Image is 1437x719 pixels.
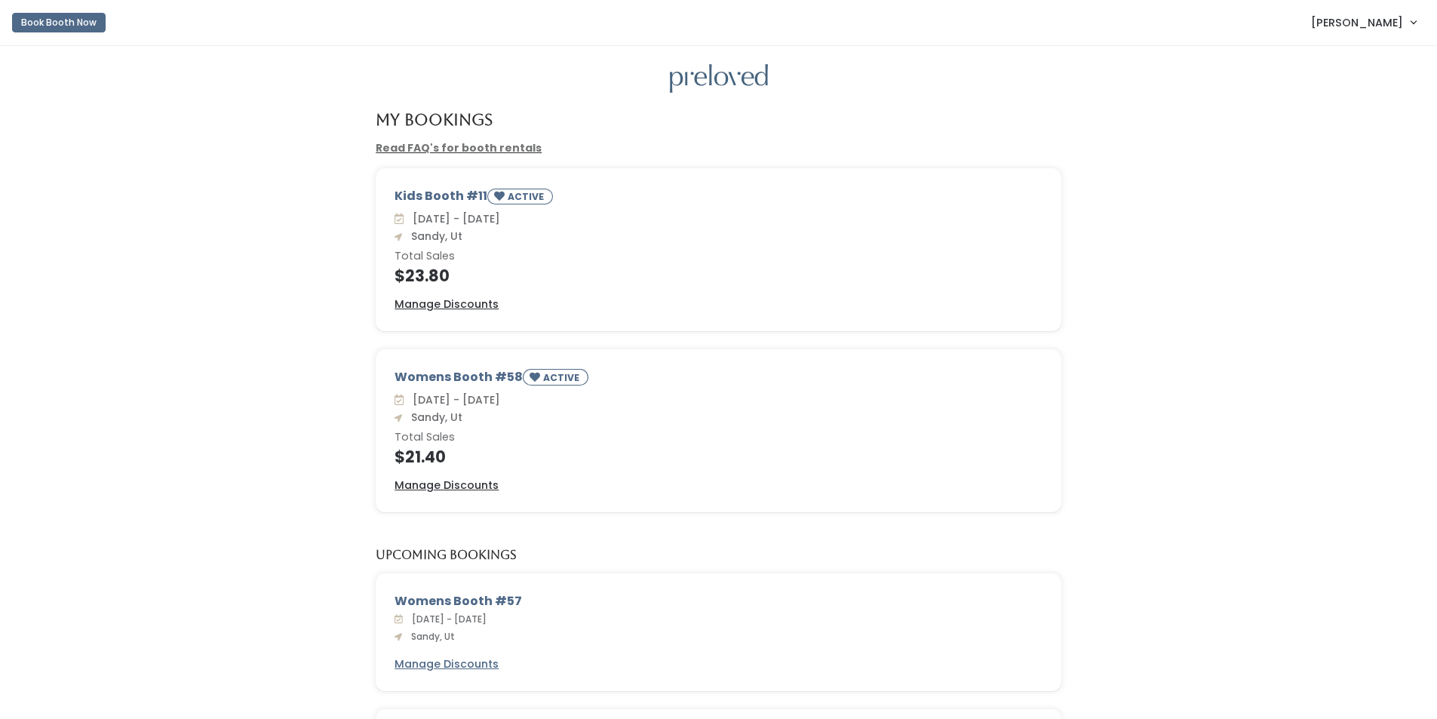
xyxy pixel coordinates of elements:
[376,548,517,562] h5: Upcoming Bookings
[543,371,582,384] small: ACTIVE
[395,656,499,671] u: Manage Discounts
[407,211,500,226] span: [DATE] - [DATE]
[395,267,1042,284] h4: $23.80
[395,250,1042,263] h6: Total Sales
[406,613,487,625] span: [DATE] - [DATE]
[407,392,500,407] span: [DATE] - [DATE]
[395,478,499,493] a: Manage Discounts
[1296,6,1431,38] a: [PERSON_NAME]
[395,656,499,672] a: Manage Discounts
[395,592,1042,610] div: Womens Booth #57
[1311,14,1403,31] span: [PERSON_NAME]
[376,111,493,128] h4: My Bookings
[395,187,1042,210] div: Kids Booth #11
[395,432,1042,444] h6: Total Sales
[405,410,462,425] span: Sandy, Ut
[376,140,542,155] a: Read FAQ's for booth rentals
[405,630,455,643] span: Sandy, Ut
[395,368,1042,392] div: Womens Booth #58
[395,448,1042,466] h4: $21.40
[395,297,499,312] a: Manage Discounts
[405,229,462,244] span: Sandy, Ut
[12,6,106,39] a: Book Booth Now
[12,13,106,32] button: Book Booth Now
[508,190,547,203] small: ACTIVE
[670,64,768,94] img: preloved logo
